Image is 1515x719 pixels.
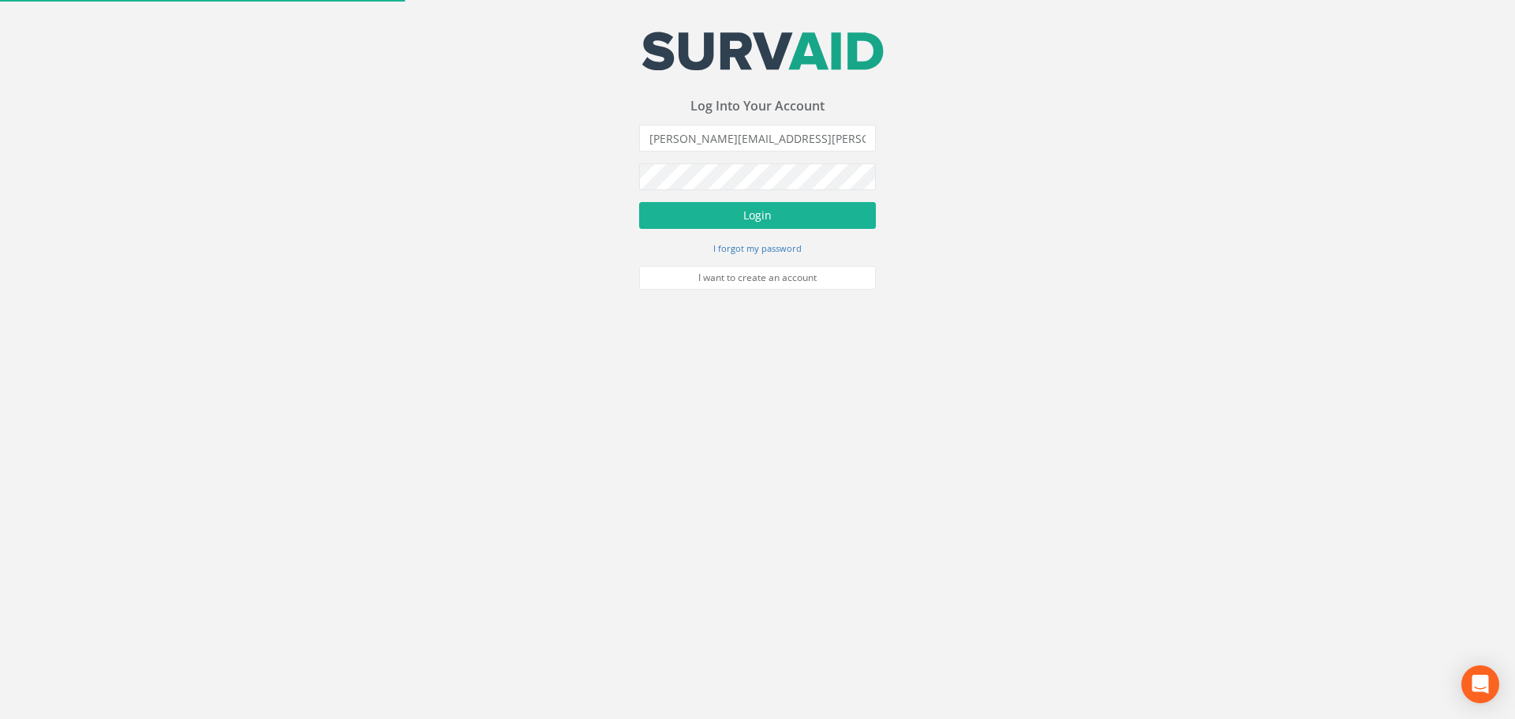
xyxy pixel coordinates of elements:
input: Email [639,125,876,152]
small: I forgot my password [713,242,802,254]
a: I want to create an account [639,266,876,290]
a: I forgot my password [713,241,802,255]
button: Login [639,202,876,229]
div: Open Intercom Messenger [1461,665,1499,703]
h3: Log Into Your Account [639,99,876,114]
